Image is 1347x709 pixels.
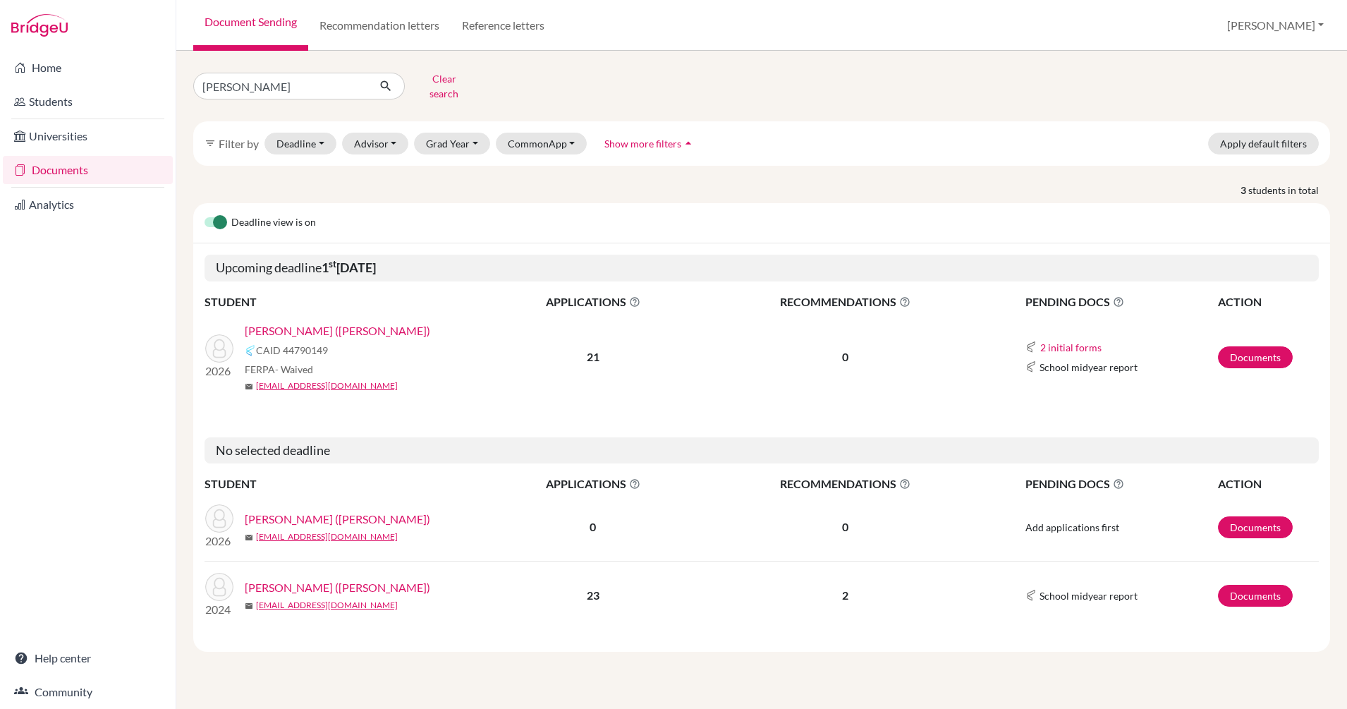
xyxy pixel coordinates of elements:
[1025,361,1037,372] img: Common App logo
[681,136,695,150] i: arrow_drop_up
[1218,585,1293,607] a: Documents
[256,380,398,392] a: [EMAIL_ADDRESS][DOMAIN_NAME]
[604,138,681,150] span: Show more filters
[1025,590,1037,601] img: Common App logo
[487,475,698,492] span: APPLICATIONS
[1025,521,1119,533] span: Add applications first
[205,363,233,380] p: 2026
[1248,183,1330,198] span: students in total
[587,588,599,602] b: 23
[3,156,173,184] a: Documents
[245,382,253,391] span: mail
[1025,475,1217,492] span: PENDING DOCS
[205,138,216,149] i: filter_list
[700,475,991,492] span: RECOMMENDATIONS
[205,533,233,550] p: 2026
[219,137,259,150] span: Filter by
[700,293,991,310] span: RECOMMENDATIONS
[590,520,596,533] b: 0
[205,334,233,363] img: Hong, Yoonsung (David)
[1241,183,1248,198] strong: 3
[245,579,430,596] a: [PERSON_NAME] ([PERSON_NAME])
[1040,588,1138,603] span: School midyear report
[205,601,233,618] p: 2024
[1221,12,1330,39] button: [PERSON_NAME]
[275,363,313,375] span: - Waived
[405,68,483,104] button: Clear search
[1208,133,1319,154] button: Apply default filters
[256,599,398,612] a: [EMAIL_ADDRESS][DOMAIN_NAME]
[3,678,173,706] a: Community
[3,190,173,219] a: Analytics
[487,293,698,310] span: APPLICATIONS
[1217,293,1319,311] th: ACTION
[245,602,253,610] span: mail
[700,519,991,535] p: 0
[264,133,336,154] button: Deadline
[587,350,599,363] b: 21
[1025,341,1037,353] img: Common App logo
[205,437,1319,464] h5: No selected deadline
[245,345,256,356] img: Common App logo
[205,255,1319,281] h5: Upcoming deadline
[592,133,707,154] button: Show more filtersarrow_drop_up
[1040,360,1138,375] span: School midyear report
[1218,346,1293,368] a: Documents
[245,533,253,542] span: mail
[322,260,376,275] b: 1 [DATE]
[342,133,409,154] button: Advisor
[1025,293,1217,310] span: PENDING DOCS
[1217,475,1319,493] th: ACTION
[1218,516,1293,538] a: Documents
[11,14,68,37] img: Bridge-U
[700,587,991,604] p: 2
[205,504,233,533] img: Cravedi, Davide (David)
[256,531,398,543] a: [EMAIL_ADDRESS][DOMAIN_NAME]
[231,214,316,231] span: Deadline view is on
[496,133,587,154] button: CommonApp
[205,475,487,493] th: STUDENT
[1040,339,1102,356] button: 2 initial forms
[245,511,430,528] a: [PERSON_NAME] ([PERSON_NAME])
[3,644,173,672] a: Help center
[700,349,991,365] p: 0
[3,122,173,150] a: Universities
[3,87,173,116] a: Students
[205,573,233,601] img: Nguyen, Dong Vinh (David)
[245,362,313,377] span: FERPA
[256,343,328,358] span: CAID 44790149
[414,133,490,154] button: Grad Year
[193,73,368,99] input: Find student by name...
[205,293,487,311] th: STUDENT
[3,54,173,82] a: Home
[329,258,336,269] sup: st
[245,322,430,339] a: [PERSON_NAME] ([PERSON_NAME])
